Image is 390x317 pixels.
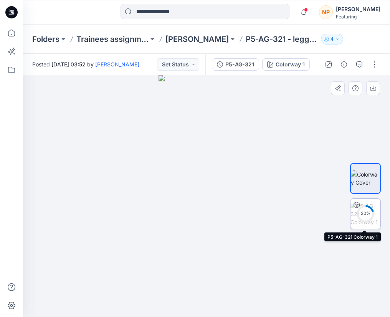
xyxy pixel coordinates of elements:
p: 4 [331,35,334,43]
div: Colorway 1 [276,60,305,69]
p: P5-AG-321 - legging [246,34,318,45]
span: Posted [DATE] 03:52 by [32,60,139,68]
div: P5-AG-321 [225,60,254,69]
button: Details [338,58,350,71]
a: [PERSON_NAME] [165,34,229,45]
a: Trainees assignment [76,34,149,45]
div: 20 % [356,210,375,217]
img: P5-AG-321 Colorway 1 [350,202,380,226]
button: P5-AG-321 [212,58,259,71]
a: Folders [32,34,59,45]
div: [PERSON_NAME] [336,5,380,14]
div: Featuring [336,14,380,20]
button: 4 [321,34,343,45]
div: NP [319,5,333,19]
a: [PERSON_NAME] [95,61,139,68]
button: Colorway 1 [262,58,310,71]
img: Colorway Cover [351,170,380,187]
img: eyJhbGciOiJIUzI1NiIsImtpZCI6IjAiLCJzbHQiOiJzZXMiLCJ0eXAiOiJKV1QifQ.eyJkYXRhIjp7InR5cGUiOiJzdG9yYW... [159,75,255,317]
